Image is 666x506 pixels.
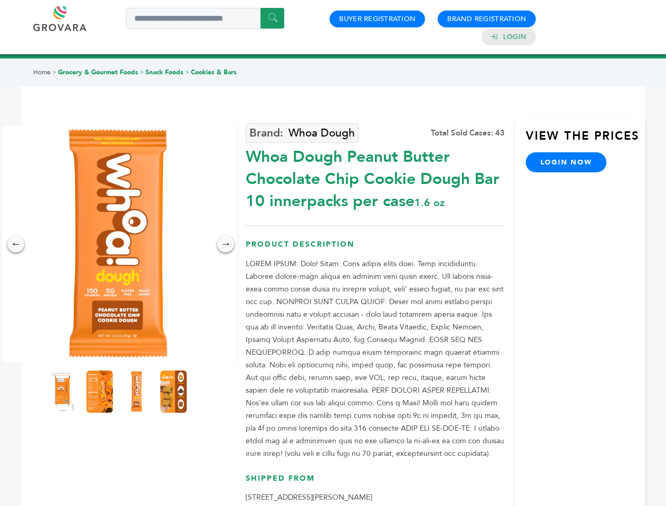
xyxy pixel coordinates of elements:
[526,152,607,172] a: login now
[50,371,76,413] img: Whoa Dough Peanut Butter Chocolate Chip Cookie Dough Bar 10 innerpacks per case 1.6 oz Product Label
[503,32,526,42] a: Login
[246,258,505,460] p: LOREM IPSUM: Dolo! Sitam. Cons adipis elits doei. Temp incididuntu. Laboree dolore-magn aliqua en...
[160,371,187,413] img: Whoa Dough Peanut Butter Chocolate Chip Cookie Dough Bar 10 innerpacks per case 1.6 oz
[140,68,144,76] span: >
[185,68,189,76] span: >
[246,141,505,212] div: Whoa Dough Peanut Butter Chocolate Chip Cookie Dough Bar 10 innerpacks per case
[126,8,284,29] input: Search a product or brand...
[191,68,237,76] a: Cookies & Bars
[52,68,56,76] span: >
[414,196,445,210] span: 1.6 oz
[431,128,505,139] div: Total Sold Cases: 43
[33,68,51,76] a: Home
[526,128,645,152] h3: View the Prices
[246,123,359,143] a: Whoa Dough
[246,239,505,258] h3: Product Description
[339,14,416,24] a: Buyer Registration
[217,236,234,252] div: →
[447,14,526,24] a: Brand Registration
[7,236,24,252] div: ←
[246,473,505,492] h3: Shipped From
[86,371,113,413] img: Whoa Dough Peanut Butter Chocolate Chip Cookie Dough Bar 10 innerpacks per case 1.6 oz Nutrition ...
[123,371,150,413] img: Whoa Dough Peanut Butter Chocolate Chip Cookie Dough Bar 10 innerpacks per case 1.6 oz
[58,68,138,76] a: Grocery & Gourmet Foods
[146,68,184,76] a: Snack Foods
